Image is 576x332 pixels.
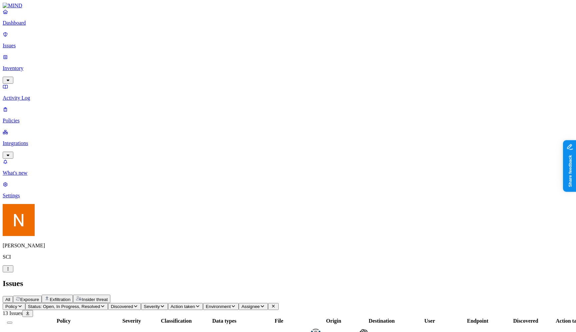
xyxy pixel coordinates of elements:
p: Policies [3,118,573,124]
span: 13 Issues [3,310,22,316]
p: Issues [3,43,573,49]
p: SCI [3,254,573,260]
button: Select all [7,322,12,324]
span: Status: Open, In Progress, Resolved [28,304,100,309]
img: MIND [3,3,22,9]
div: Discovered [502,318,549,324]
div: File [249,318,309,324]
div: Classification [153,318,200,324]
p: Integrations [3,140,573,146]
span: Exfiltration [50,297,70,302]
p: Activity Log [3,95,573,101]
span: Severity [144,304,160,309]
span: Environment [206,304,231,309]
h2: Issues [3,279,573,288]
p: Inventory [3,65,573,71]
div: Severity [112,318,152,324]
div: Origin [310,318,357,324]
div: User [406,318,453,324]
p: What's new [3,170,573,176]
span: Assignee [241,304,260,309]
div: Policy [17,318,110,324]
span: Exposure [20,297,39,302]
span: Action taken [171,304,195,309]
div: Data types [201,318,248,324]
p: Dashboard [3,20,573,26]
p: [PERSON_NAME] [3,243,573,249]
p: Settings [3,193,573,199]
img: Nitai Mishary [3,204,35,236]
span: Discovered [111,304,133,309]
span: Insider threat [82,297,108,302]
div: Destination [358,318,405,324]
span: Policy [5,304,17,309]
span: All [5,297,10,302]
div: Endpoint [454,318,501,324]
